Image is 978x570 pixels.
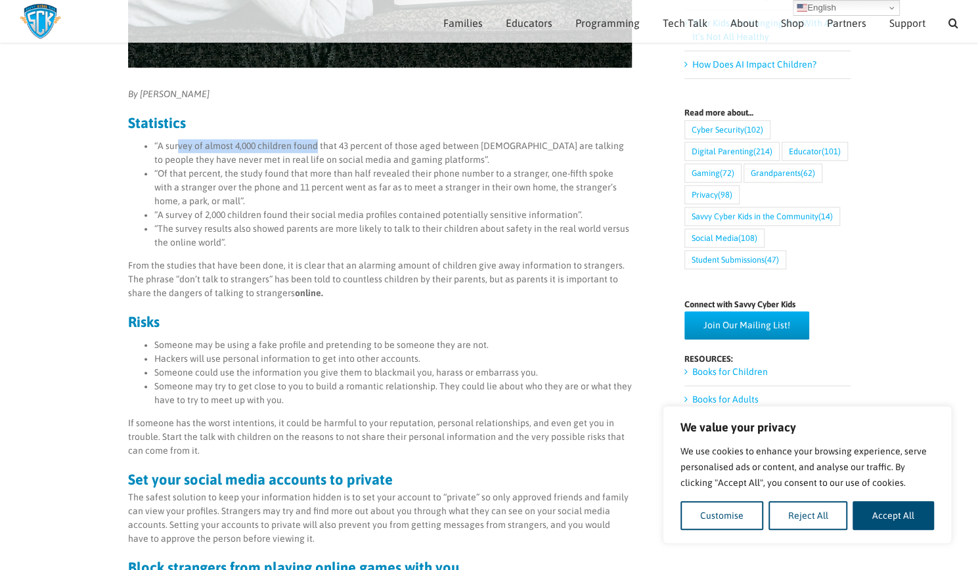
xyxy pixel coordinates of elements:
h4: RESOURCES: [684,355,851,363]
li: Someone may try to get close to you to build a romantic relationship. They could lie about who th... [154,380,632,407]
li: Someone may be using a fake profile and pretending to be someone they are not. [154,338,632,352]
a: Books for Adults [692,394,759,405]
a: Cyber Security (102 items) [684,120,770,139]
a: Social Media (108 items) [684,229,765,248]
strong: online. [295,288,323,298]
span: Partners [827,18,866,28]
li: “A survey of 2,000 children found their social media profiles contained potentially sensitive inf... [154,208,632,222]
button: Accept All [853,501,934,530]
span: (101) [822,142,841,160]
button: Customise [680,501,763,530]
span: Join Our Mailing List! [703,320,790,331]
a: Privacy (98 items) [684,185,740,204]
a: Student Submissions (47 items) [684,250,786,269]
span: Programming [575,18,640,28]
strong: Statistics [128,114,186,131]
a: Savvy Cyber Kids in the Community (14 items) [684,207,840,226]
button: Reject All [768,501,848,530]
h4: Read more about… [684,108,851,117]
li: “The survey results also showed parents are more likely to talk to their children about safety in... [154,222,632,250]
li: “Of that percent, the study found that more than half revealed their phone number to a stranger, ... [154,167,632,208]
span: (47) [765,251,779,269]
span: (102) [744,121,763,139]
img: en [797,3,807,13]
span: Support [889,18,925,28]
p: From the studies that have been done, it is clear that an alarming amount of children give away i... [128,259,632,300]
p: We value your privacy [680,420,934,435]
span: (14) [818,208,833,225]
h4: Connect with Savvy Cyber Kids [684,300,851,309]
span: (214) [753,142,772,160]
strong: Set your social media accounts to private [128,471,393,488]
strong: Risks [128,313,160,330]
a: Grandparents (62 items) [744,164,822,183]
span: Tech Talk [663,18,707,28]
a: Join Our Mailing List! [684,311,809,340]
a: Gaming (72 items) [684,164,742,183]
li: Hackers will use personal information to get into other accounts. [154,352,632,366]
em: By [PERSON_NAME] [128,89,210,99]
p: If someone has the worst intentions, it could be harmful to your reputation, personal relationshi... [128,416,632,458]
a: Digital Parenting (214 items) [684,142,780,161]
li: “A survey of almost 4,000 children found that 43 percent of those aged between [DEMOGRAPHIC_DATA]... [154,139,632,167]
a: How Does AI Impact Children? [692,59,816,70]
img: Savvy Cyber Kids Logo [20,3,61,39]
span: (72) [720,164,734,182]
a: Educator (101 items) [782,142,848,161]
span: (108) [738,229,757,247]
span: (62) [801,164,815,182]
span: Shop [781,18,804,28]
span: Educators [506,18,552,28]
p: The safest solution to keep your information hidden is to set your account to “private” so only a... [128,491,632,546]
span: Families [443,18,483,28]
span: (98) [718,186,732,204]
a: Books for Children [692,366,768,377]
li: Someone could use the information you give them to blackmail you, harass or embarrass you. [154,366,632,380]
span: About [730,18,758,28]
p: We use cookies to enhance your browsing experience, serve personalised ads or content, and analys... [680,443,934,491]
